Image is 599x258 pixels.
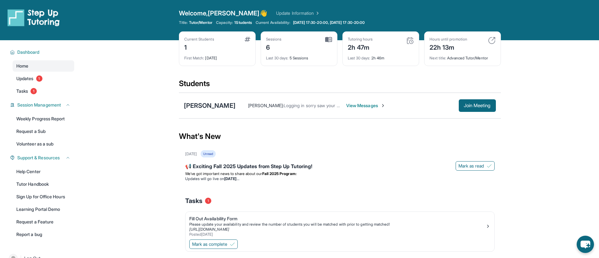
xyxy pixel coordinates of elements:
button: Mark as read [456,161,495,171]
a: Help Center [13,166,74,177]
div: 2h 46m [348,52,414,61]
div: [PERSON_NAME] [184,101,236,110]
button: Dashboard [15,49,70,55]
a: Request a Sub [13,126,74,137]
span: Last 30 days : [266,56,289,60]
img: Mark as complete [230,242,235,247]
span: Current Availability: [256,20,290,25]
img: card [488,37,496,44]
span: Support & Resources [17,155,60,161]
strong: [DATE] [224,176,239,181]
div: Sessions [266,37,282,42]
div: 22h 13m [430,42,467,52]
span: View Messages [346,102,385,109]
span: Mark as complete [192,241,227,247]
div: 📢 Exciting Fall 2025 Updates from Step Up Tutoring! [185,162,495,171]
a: Volunteer as a sub [13,138,74,150]
a: Sign Up for Office Hours [13,191,74,202]
span: Logging in sorry saw your message late [284,103,363,108]
div: Current Students [184,37,214,42]
span: We’ve got important news to share about our [185,171,262,176]
button: Session Management [15,102,70,108]
span: Next title : [430,56,446,60]
a: Weekly Progress Report [13,113,74,124]
div: Advanced Tutor/Mentor [430,52,496,61]
img: card [245,37,250,42]
button: chat-button [577,236,594,253]
span: Capacity: [216,20,233,25]
span: Updates [16,75,34,82]
span: Mark as read [458,163,484,169]
img: Mark as read [487,163,492,168]
span: Session Management [17,102,61,108]
span: First Match : [184,56,204,60]
div: [DATE] [185,151,197,156]
div: 1 [184,42,214,52]
span: Join Meeting [464,104,491,107]
img: Chevron Right [314,10,320,16]
div: 6 [266,42,282,52]
div: What's New [179,123,501,150]
a: Updates1 [13,73,74,84]
a: Report a bug [13,229,74,240]
a: Tasks1 [13,85,74,97]
span: Title: [179,20,188,25]
span: Tutor/Mentor [189,20,212,25]
span: [DATE] 17:30-20:00, [DATE] 17:30-20:00 [293,20,365,25]
a: Update Information [276,10,320,16]
span: 1 [36,75,42,82]
img: card [406,37,414,44]
a: Home [13,60,74,72]
div: [DATE] [184,52,250,61]
a: Request a Feature [13,216,74,228]
a: Learning Portal Demo [13,204,74,215]
span: 1 [31,88,37,94]
span: [PERSON_NAME] : [248,103,284,108]
span: 1 Students [234,20,252,25]
a: Fill Out Availability FormPlease update your availability and review the number of students you w... [186,212,494,238]
img: card [325,37,332,42]
strong: Fall 2025 Program: [262,171,297,176]
a: Tutor Handbook [13,178,74,190]
button: Mark as complete [189,239,238,249]
button: Join Meeting [459,99,496,112]
span: Home [16,63,28,69]
button: Support & Resources [15,155,70,161]
a: [DATE] 17:30-20:00, [DATE] 17:30-20:00 [292,20,366,25]
span: Tasks [185,196,202,205]
div: 5 Sessions [266,52,332,61]
a: [URL][DOMAIN_NAME] [189,227,229,232]
div: Please update your availability and review the number of students you will be matched with prior ... [189,222,485,227]
img: Chevron-Right [380,103,385,108]
div: Posted [DATE] [189,232,485,237]
div: Unread [201,150,216,157]
div: 2h 47m [348,42,373,52]
span: Dashboard [17,49,40,55]
div: Tutoring hours [348,37,373,42]
div: Hours until promotion [430,37,467,42]
span: Tasks [16,88,28,94]
div: Students [179,79,501,92]
img: logo [8,9,60,26]
li: Updates will go live on [185,176,495,181]
span: Last 30 days : [348,56,370,60]
div: Fill Out Availability Form [189,216,485,222]
span: 1 [205,198,211,204]
span: Welcome, [PERSON_NAME] 👋 [179,9,268,18]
